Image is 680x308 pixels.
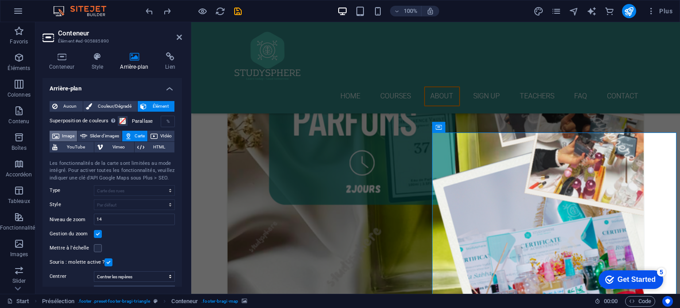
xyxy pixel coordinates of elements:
[50,101,83,112] button: Aucun
[50,217,94,222] label: Niveau de zoom
[58,29,182,37] h2: Conteneur
[604,296,618,307] span: 00 00
[232,6,243,16] button: save
[90,131,119,141] span: Slider d'images
[135,142,174,152] button: HTML
[83,101,138,112] button: Couleur/Dégradé
[138,101,174,112] button: Élément
[42,52,85,71] h4: Conteneur
[42,296,247,307] nav: breadcrumb
[624,6,634,16] i: Publier
[50,257,104,268] label: Souris : molette active ?
[215,6,225,16] button: reload
[390,6,421,16] button: 100%
[595,296,618,307] h6: Durée de la session
[12,277,26,285] p: Slider
[622,4,636,18] button: publish
[50,116,118,126] label: Superposition de couleurs
[8,91,31,98] p: Colonnes
[8,65,30,72] p: Éléments
[50,131,77,141] button: Image
[42,78,182,94] h4: Arrière-plan
[66,2,74,11] div: 5
[60,101,80,112] span: Aucun
[629,296,651,307] span: Code
[647,7,672,16] span: Plus
[662,296,673,307] button: Usercentrics
[122,131,147,141] button: Carte
[8,118,29,125] p: Contenu
[12,144,27,152] p: Boîtes
[95,101,135,112] span: Couleur/Dégradé
[148,131,174,141] button: VIdéo
[144,6,155,16] button: undo
[171,296,198,307] span: Cliquez pour sélectionner. Double-cliquez pour modifier.
[162,6,172,16] i: Refaire : Supprimer les éléments (Ctrl+Y, ⌘+Y)
[78,296,150,307] span: . footer .preset-footer-bragi-triangle
[50,271,94,282] label: Centrer
[201,296,238,307] span: . footer-bragi-map
[160,131,172,141] span: VIdéo
[643,4,676,18] button: Plus
[85,52,113,71] h4: Style
[533,6,544,16] i: Design (Ctrl+Alt+Y)
[135,131,145,141] span: Carte
[587,6,597,16] button: text_generator
[551,6,561,16] i: Pages (Ctrl+Alt+S)
[58,37,164,45] h3: Élément #ed-905885890
[158,52,182,71] h4: Lien
[162,116,174,127] div: %
[154,299,158,304] i: Cet élément est une présélection personnalisable.
[106,142,131,152] span: Vimeo
[50,142,94,152] button: YouTube
[403,6,417,16] h6: 100%
[50,229,94,239] label: Gestion du zoom
[50,285,94,296] label: Nouveau repère
[604,6,615,16] button: commerce
[60,142,91,152] span: YouTube
[426,7,434,15] i: Lors du redimensionnement, ajuster automatiquement le niveau de zoom en fonction de l'appareil sé...
[50,185,94,196] label: Type
[8,198,30,205] p: Tableaux
[10,251,28,258] p: Images
[132,119,161,124] label: Parallaxe
[569,6,580,16] button: navigator
[7,296,29,307] a: Cliquez pour annuler la sélection. Double-cliquez pour ouvrir Pages.
[625,296,655,307] button: Code
[77,131,122,141] button: Slider d'images
[50,199,94,210] label: Style
[62,131,74,141] span: Image
[7,4,72,23] div: Get Started 5 items remaining, 0% complete
[144,6,155,16] i: Annuler : Supprimer les éléments (Ctrl+Z)
[113,52,158,71] h4: Arrière-plan
[147,142,172,152] span: HTML
[551,6,562,16] button: pages
[242,299,247,304] i: Cet élément contient un arrière-plan.
[569,6,579,16] i: Navigateur
[50,243,94,253] label: Mettre à l'échelle
[6,171,32,178] p: Accordéon
[50,160,175,182] div: Les fonctionnalités de la carte sont limitées au mode intégré. Pour activer toutes les fonctionna...
[162,6,172,16] button: redo
[51,6,117,16] img: Editor Logo
[587,6,597,16] i: AI Writer
[10,38,28,45] p: Favoris
[42,296,74,307] span: Cliquez pour sélectionner. Double-cliquez pour modifier.
[94,142,134,152] button: Vimeo
[533,6,544,16] button: design
[610,298,611,304] span: :
[604,6,614,16] i: E-commerce
[26,10,64,18] div: Get Started
[149,101,172,112] span: Élément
